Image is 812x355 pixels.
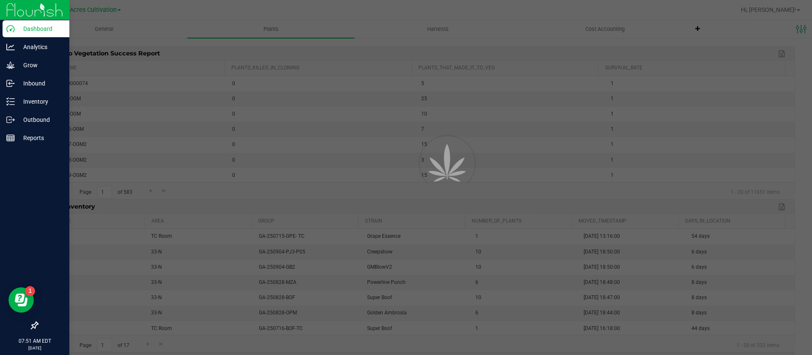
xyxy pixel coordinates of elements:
[6,25,15,33] inline-svg: Dashboard
[15,42,66,52] p: Analytics
[15,60,66,70] p: Grow
[6,97,15,106] inline-svg: Inventory
[4,345,66,351] p: [DATE]
[6,79,15,88] inline-svg: Inbound
[6,43,15,51] inline-svg: Analytics
[15,115,66,125] p: Outbound
[15,24,66,34] p: Dashboard
[15,78,66,88] p: Inbound
[25,286,35,296] iframe: Resource center unread badge
[4,337,66,345] p: 07:51 AM EDT
[6,61,15,69] inline-svg: Grow
[15,96,66,107] p: Inventory
[6,116,15,124] inline-svg: Outbound
[15,133,66,143] p: Reports
[6,134,15,142] inline-svg: Reports
[8,287,34,313] iframe: Resource center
